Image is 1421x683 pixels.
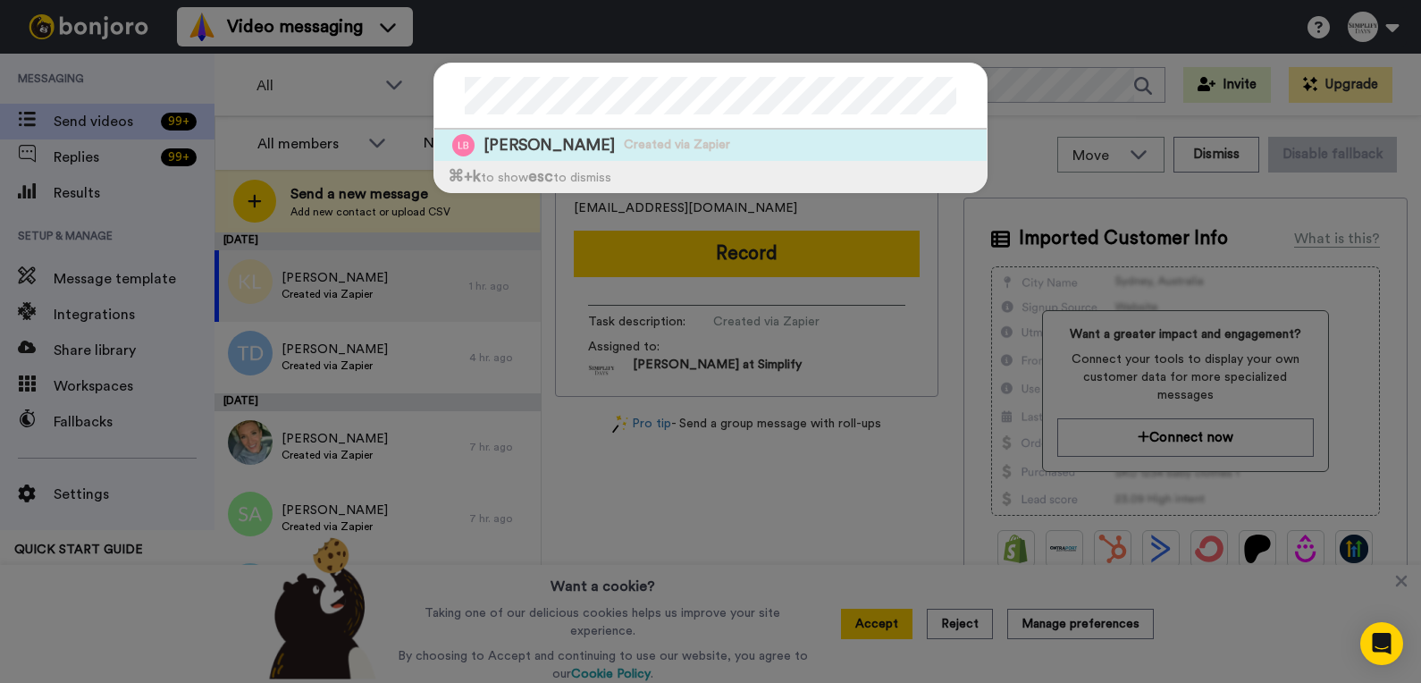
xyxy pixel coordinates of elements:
[483,134,615,156] span: [PERSON_NAME]
[1360,622,1403,665] div: Open Intercom Messenger
[434,130,987,161] a: Image of Lizzie Bouchet[PERSON_NAME]Created via Zapier
[624,136,730,154] span: Created via Zapier
[434,161,987,192] div: to show to dismiss
[452,134,475,156] img: Image of Lizzie Bouchet
[528,169,553,184] span: esc
[448,169,481,184] span: ⌘ +k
